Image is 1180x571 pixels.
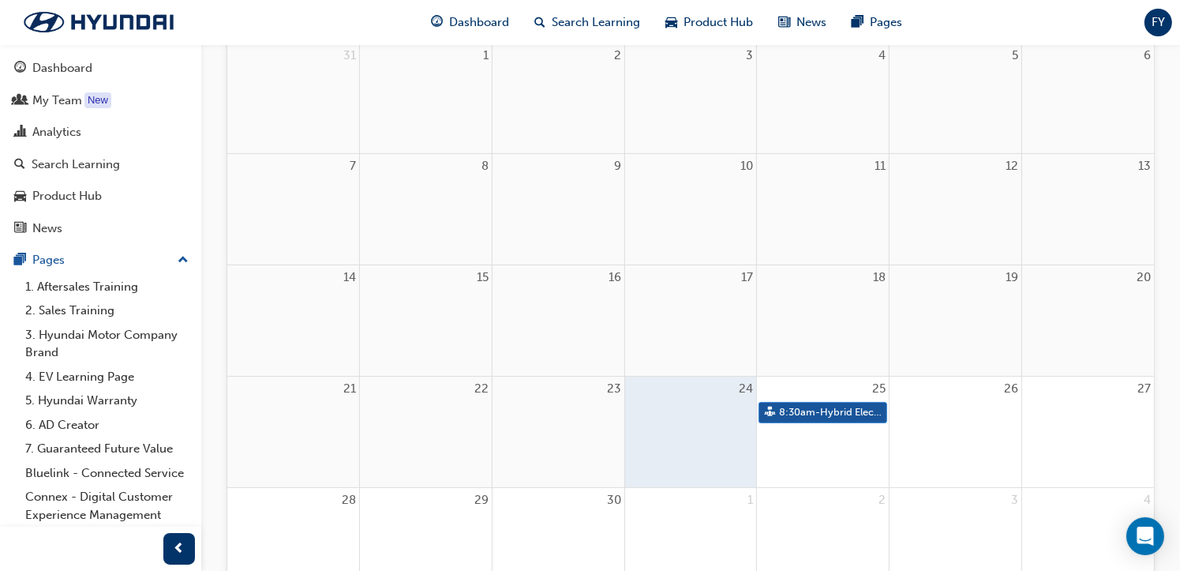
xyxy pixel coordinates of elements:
td: September 20, 2025 [1021,265,1154,377]
a: 1. Aftersales Training [19,275,195,299]
a: September 12, 2025 [1002,154,1021,178]
a: September 21, 2025 [340,377,359,401]
span: search-icon [14,158,25,172]
td: September 21, 2025 [227,376,360,487]
div: Pages [32,251,65,269]
img: Trak [8,6,189,39]
td: September 11, 2025 [757,154,890,265]
a: Dashboard [6,54,195,83]
td: September 8, 2025 [360,154,493,265]
a: October 3, 2025 [1008,488,1021,513]
a: 4. EV Learning Page [19,365,195,389]
div: Search Learning [32,156,120,174]
a: News [6,214,195,243]
a: September 4, 2025 [875,43,889,68]
a: Bluelink - Connected Service [19,461,195,486]
div: News [32,220,62,238]
a: search-iconSearch Learning [523,6,654,39]
td: September 12, 2025 [890,154,1022,265]
a: 7. Guaranteed Future Value [19,437,195,461]
span: news-icon [779,13,791,32]
span: search-icon [535,13,546,32]
span: car-icon [666,13,678,32]
a: My Team [6,86,195,115]
a: September 13, 2025 [1135,154,1154,178]
span: Product Hub [684,13,754,32]
td: September 27, 2025 [1021,376,1154,487]
td: September 19, 2025 [890,265,1022,377]
td: September 15, 2025 [360,265,493,377]
span: pages-icon [14,254,26,268]
a: September 24, 2025 [736,377,756,401]
div: Open Intercom Messenger [1126,517,1164,555]
a: Product Hub [6,182,195,211]
a: September 22, 2025 [471,377,492,401]
span: sessionType_FACE_TO_FACE-icon [765,403,775,423]
a: September 9, 2025 [611,154,624,178]
span: Pages [871,13,903,32]
span: people-icon [14,94,26,108]
span: chart-icon [14,126,26,140]
a: September 25, 2025 [869,377,889,401]
a: September 30, 2025 [604,488,624,513]
td: September 13, 2025 [1021,154,1154,265]
a: September 16, 2025 [605,265,624,290]
div: Tooltip anchor [84,92,111,108]
span: news-icon [14,222,26,236]
a: September 28, 2025 [339,488,359,513]
td: September 24, 2025 [624,376,757,487]
button: Pages [6,246,195,275]
td: September 2, 2025 [492,43,624,154]
td: September 18, 2025 [757,265,890,377]
span: News [797,13,827,32]
a: September 10, 2025 [737,154,756,178]
a: September 3, 2025 [743,43,756,68]
span: Search Learning [553,13,641,32]
a: October 2, 2025 [875,488,889,513]
span: FY [1152,13,1165,32]
a: September 14, 2025 [340,265,359,290]
td: September 1, 2025 [360,43,493,154]
a: September 27, 2025 [1134,377,1154,401]
a: September 26, 2025 [1001,377,1021,401]
td: September 25, 2025 [757,376,890,487]
td: September 16, 2025 [492,265,624,377]
a: October 4, 2025 [1141,488,1154,513]
a: September 6, 2025 [1141,43,1154,68]
a: September 19, 2025 [1002,265,1021,290]
a: 6. AD Creator [19,413,195,438]
div: Analytics [32,123,81,141]
a: September 20, 2025 [1133,265,1154,290]
td: September 26, 2025 [890,376,1022,487]
a: August 31, 2025 [340,43,359,68]
td: September 7, 2025 [227,154,360,265]
span: pages-icon [852,13,864,32]
a: pages-iconPages [840,6,916,39]
a: September 15, 2025 [474,265,492,290]
span: 8:30am - Hybrid Electric Vehicle (HEV) Technical Training [778,403,884,423]
td: August 31, 2025 [227,43,360,154]
a: September 2, 2025 [611,43,624,68]
a: September 7, 2025 [347,154,359,178]
a: Connex - Digital Customer Experience Management [19,485,195,527]
td: September 14, 2025 [227,265,360,377]
button: DashboardMy TeamAnalyticsSearch LearningProduct HubNews [6,51,195,246]
td: September 3, 2025 [624,43,757,154]
a: 3. Hyundai Motor Company Brand [19,323,195,365]
a: September 11, 2025 [871,154,889,178]
a: September 17, 2025 [738,265,756,290]
td: September 17, 2025 [624,265,757,377]
span: up-icon [178,250,189,271]
a: September 5, 2025 [1009,43,1021,68]
a: 2. Sales Training [19,299,195,323]
div: My Team [32,92,82,110]
a: September 8, 2025 [478,154,492,178]
div: Dashboard [32,59,92,77]
a: guage-iconDashboard [419,6,523,39]
a: 5. Hyundai Warranty [19,389,195,413]
td: September 9, 2025 [492,154,624,265]
span: guage-icon [432,13,444,32]
a: Analytics [6,118,195,147]
span: prev-icon [174,539,185,559]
